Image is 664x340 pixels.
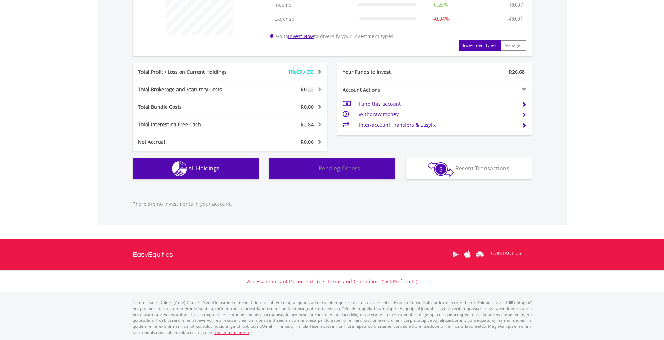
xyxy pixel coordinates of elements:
[133,69,246,76] div: Total Profit / Loss on Current Holdings
[486,243,526,263] a: CONTACT US
[133,139,246,146] div: Net Accrual
[428,161,454,177] img: transactions-zar-wht.png
[188,164,219,172] span: All Holdings
[288,33,314,40] a: Invest Now
[505,12,526,26] td: -R0.01
[133,104,246,111] div: Total Bundle Costs
[359,120,516,130] td: Inter-account Transfers & EasyFx
[247,278,417,285] a: Access Important Documents (i.e. Terms and Conditions, Cost Profile etc)
[301,86,314,93] span: R0.22
[304,161,317,176] img: pending_instructions-wht.png
[359,109,516,120] td: Withdraw money
[133,200,532,207] p: There are no investments in your account.
[301,139,314,145] span: R0.06
[319,164,360,172] span: Pending Orders
[172,161,187,176] img: holdings-wht.png
[133,86,246,93] div: Total Brokerage and Statutory Costs
[500,40,526,51] button: Manager
[459,40,501,51] button: Investment types
[455,164,509,172] span: Recent Transactions
[133,299,532,335] p: Lorem Ipsum Dolors (Ame) Con a/e SeddOeiusmod tem InciDiduntut Lab Etd mag aliquaen admin veniamq...
[337,69,435,76] div: Your Funds to Invest
[406,158,532,179] button: Recent Transactions
[133,158,259,179] button: All Holdings
[213,330,249,335] a: please read more:
[359,99,516,109] td: Fund this account
[474,243,486,265] a: Huawei
[462,243,474,265] a: Apple
[133,121,246,128] div: Total Interest on Free Cash
[301,104,314,110] span: R0.00
[289,69,314,75] span: R0.00 / 0%
[301,121,314,128] span: R2.84
[337,86,435,93] div: Account Actions
[420,12,462,26] td: -0.04%
[449,243,462,265] a: Google Play
[269,158,395,179] button: Pending Orders
[271,12,356,26] td: Expense
[509,69,525,75] span: R26.68
[133,239,173,270] a: EasyEquities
